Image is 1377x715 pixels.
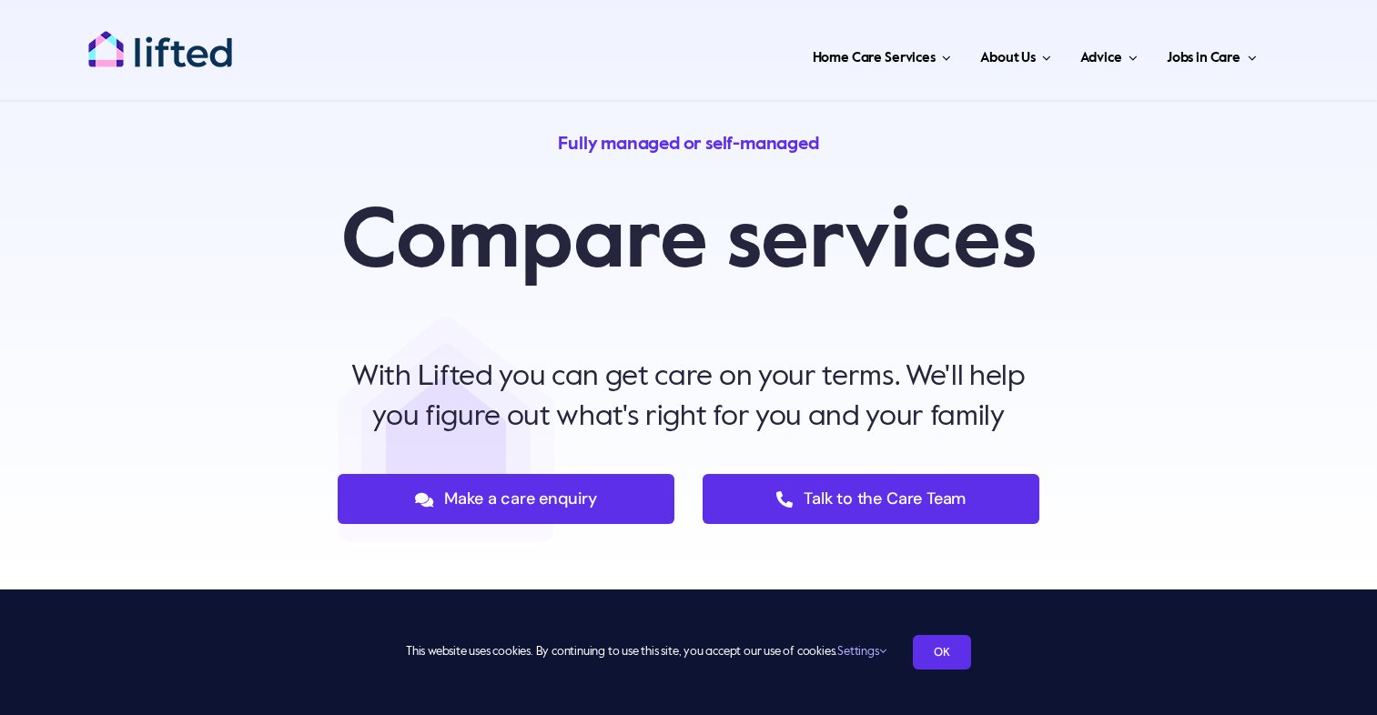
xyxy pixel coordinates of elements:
[338,474,674,524] a: Make a care enquiry
[406,638,886,667] span: This website uses cookies. By continuing to use this site, you accept our use of cookies.
[558,136,818,154] span: Fully managed or self-managed
[980,44,1036,73] span: About Us
[1167,44,1240,73] span: Jobs in Care
[87,30,233,48] a: lifted-logo
[292,27,1262,82] nav: Main Menu
[804,489,966,509] span: Talk to the Care Team
[444,489,597,509] span: Make a care enquiry
[1080,44,1121,73] span: Advice
[338,357,1039,437] h1: With Lifted you can get care on your terms. We'll help you figure out what's right for you and yo...
[1161,27,1262,82] a: Jobs in Care
[338,191,1039,297] p: Compare services
[837,646,886,658] a: Settings
[975,27,1057,82] a: About Us
[1075,27,1142,82] a: Advice
[807,27,957,82] a: Home Care Services
[703,474,1039,524] a: Talk to the Care Team
[813,44,936,73] span: Home Care Services
[913,635,971,670] a: OK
